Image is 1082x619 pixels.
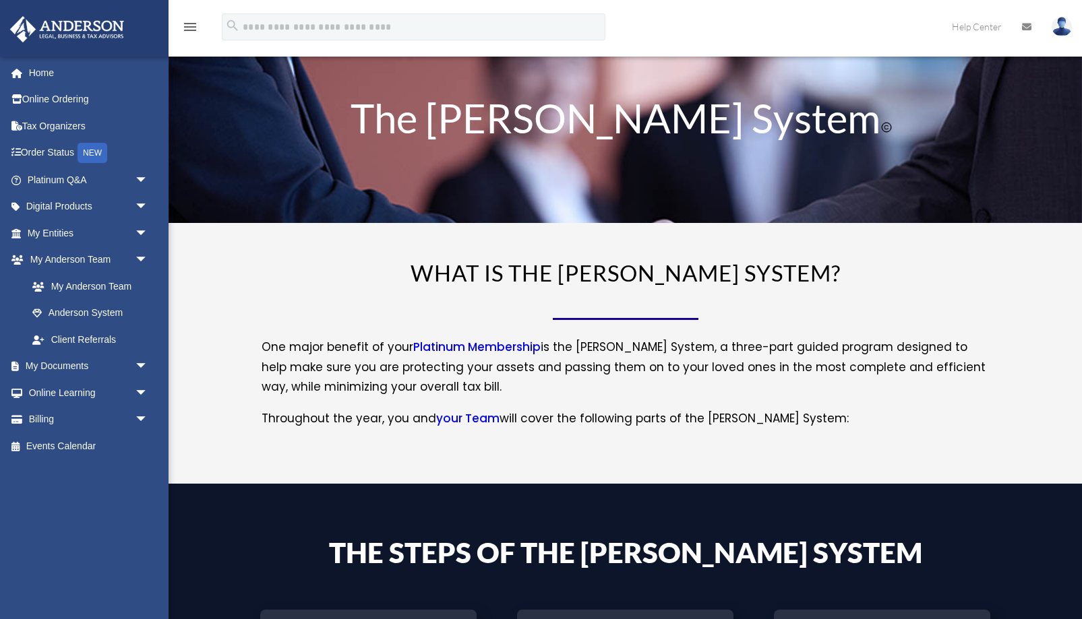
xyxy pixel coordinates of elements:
[135,166,162,194] span: arrow_drop_down
[135,193,162,221] span: arrow_drop_down
[9,406,169,433] a: Billingarrow_drop_down
[411,259,841,286] span: WHAT IS THE [PERSON_NAME] SYSTEM?
[135,379,162,407] span: arrow_drop_down
[135,247,162,274] span: arrow_drop_down
[225,18,240,33] i: search
[135,220,162,247] span: arrow_drop_down
[413,339,541,362] a: Platinum Membership
[9,379,169,406] a: Online Learningarrow_drop_down
[262,538,990,573] h4: The Steps of the [PERSON_NAME] System
[9,86,169,113] a: Online Ordering
[1052,17,1072,36] img: User Pic
[78,143,107,163] div: NEW
[182,24,198,35] a: menu
[262,337,990,409] p: One major benefit of your is the [PERSON_NAME] System, a three-part guided program designed to he...
[262,98,990,145] h1: The [PERSON_NAME] System
[9,112,169,139] a: Tax Organizers
[9,220,169,247] a: My Entitiesarrow_drop_down
[182,19,198,35] i: menu
[9,166,169,193] a: Platinum Q&Aarrow_drop_down
[262,409,990,429] p: Throughout the year, you and will cover the following parts of the [PERSON_NAME] System:
[135,406,162,434] span: arrow_drop_down
[9,193,169,220] a: Digital Productsarrow_drop_down
[19,300,162,327] a: Anderson System
[9,353,169,380] a: My Documentsarrow_drop_down
[436,410,500,433] a: your Team
[9,247,169,273] a: My Anderson Teamarrow_drop_down
[19,326,169,353] a: Client Referrals
[9,432,169,459] a: Events Calendar
[135,353,162,381] span: arrow_drop_down
[6,16,128,42] img: Anderson Advisors Platinum Portal
[9,59,169,86] a: Home
[9,139,169,167] a: Order StatusNEW
[19,273,169,300] a: My Anderson Team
